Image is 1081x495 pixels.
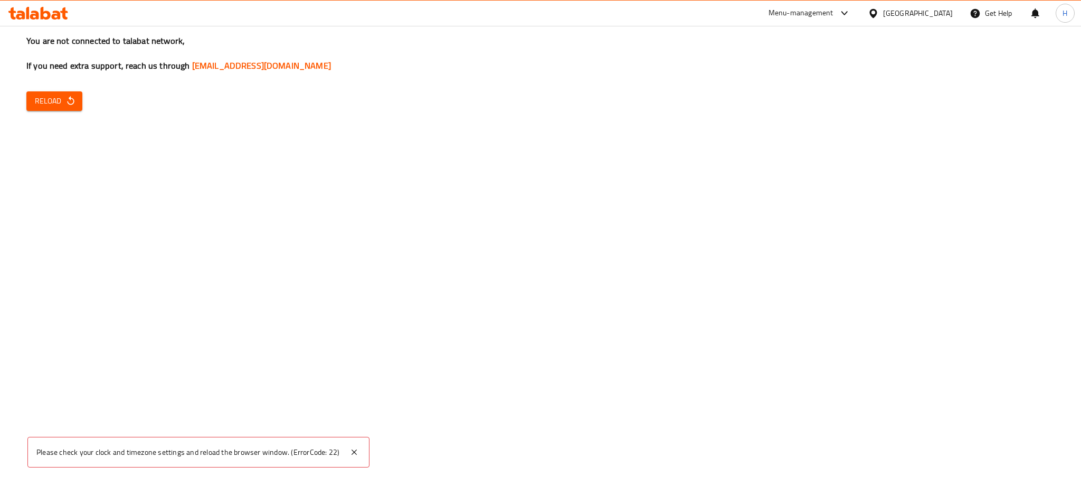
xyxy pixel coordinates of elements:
[26,91,82,111] button: Reload
[883,7,953,19] div: [GEOGRAPHIC_DATA]
[192,58,331,73] a: [EMAIL_ADDRESS][DOMAIN_NAME]
[26,35,1055,72] h3: You are not connected to talabat network, If you need extra support, reach us through
[1063,7,1067,19] span: H
[769,7,833,20] div: Menu-management
[36,446,339,459] p: Please check your clock and timezone settings and reload the browser window. (ErrorCode: 22)
[35,95,74,108] span: Reload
